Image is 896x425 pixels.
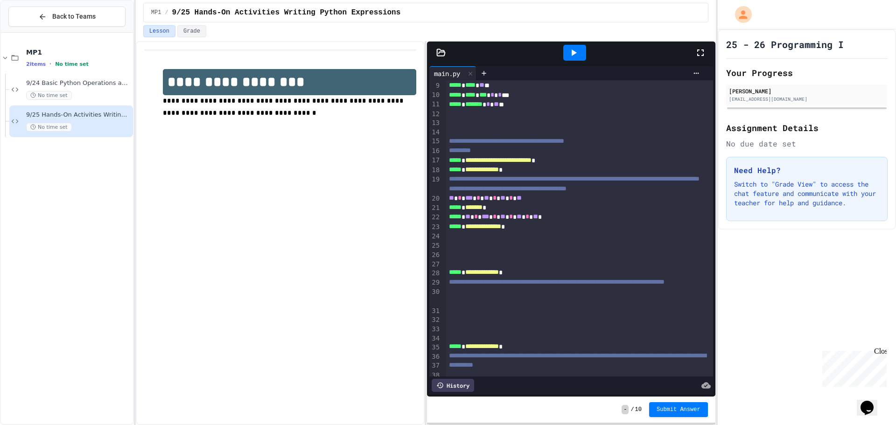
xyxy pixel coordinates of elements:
div: My Account [725,4,754,25]
button: Lesson [143,25,175,37]
span: 2 items [26,61,46,67]
div: 37 [429,361,441,370]
div: 33 [429,325,441,334]
div: [PERSON_NAME] [729,87,885,95]
div: 11 [429,100,441,109]
span: 10 [635,406,642,413]
h2: Your Progress [726,66,888,79]
p: Switch to "Grade View" to access the chat feature and communicate with your teacher for help and ... [734,180,880,208]
div: 22 [429,213,441,222]
div: 20 [429,194,441,203]
button: Back to Teams [8,7,126,27]
span: Submit Answer [657,406,700,413]
div: 13 [429,118,441,128]
span: No time set [55,61,89,67]
button: Grade [177,25,206,37]
h3: Need Help? [734,165,880,176]
div: main.py [429,66,476,80]
div: 16 [429,146,441,156]
span: - [622,405,629,414]
div: 23 [429,223,441,232]
div: 25 [429,241,441,251]
div: [EMAIL_ADDRESS][DOMAIN_NAME] [729,96,885,103]
span: 9/24 Basic Python Operations and Functions [26,79,131,87]
span: • [49,60,51,68]
div: 38 [429,371,441,390]
span: MP1 [151,9,161,16]
div: 32 [429,315,441,325]
div: 34 [429,334,441,343]
div: 21 [429,203,441,213]
div: 35 [429,343,441,352]
iframe: chat widget [819,347,887,387]
span: No time set [26,91,72,100]
div: History [432,379,474,392]
div: 36 [429,352,441,362]
div: 30 [429,287,441,307]
span: 9/25 Hands-On Activities Writing Python Expressions [172,7,401,18]
div: 27 [429,260,441,269]
span: No time set [26,123,72,132]
div: Chat with us now!Close [4,4,64,59]
button: Submit Answer [649,402,708,417]
div: No due date set [726,138,888,149]
div: 9 [429,81,441,91]
div: 24 [429,232,441,241]
div: 15 [429,137,441,146]
span: / [630,406,634,413]
div: main.py [429,69,465,78]
div: 19 [429,175,441,194]
div: 10 [429,91,441,100]
span: MP1 [26,48,131,56]
div: 26 [429,251,441,260]
div: 12 [429,110,441,119]
div: 28 [429,269,441,278]
h2: Assignment Details [726,121,888,134]
span: 9/25 Hands-On Activities Writing Python Expressions [26,111,131,119]
div: 29 [429,278,441,287]
iframe: chat widget [857,388,887,416]
div: 18 [429,166,441,175]
div: 14 [429,128,441,137]
h1: 25 - 26 Programming I [726,38,844,51]
span: Back to Teams [52,12,96,21]
div: 17 [429,156,441,165]
span: / [165,9,168,16]
div: 31 [429,307,441,316]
